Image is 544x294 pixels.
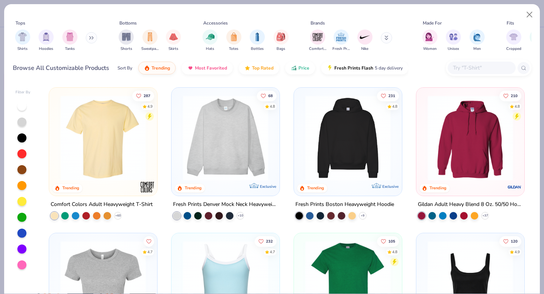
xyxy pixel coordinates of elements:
[144,94,151,97] span: 287
[195,65,227,71] span: Most Favorited
[448,46,459,52] span: Unisex
[122,32,131,41] img: Shorts Image
[311,20,325,26] div: Brands
[39,29,54,52] button: filter button
[309,46,326,52] span: Comfort Colors
[499,90,521,101] button: Like
[15,20,25,26] div: Tops
[298,65,309,71] span: Price
[17,46,28,52] span: Shirts
[257,90,277,101] button: Like
[359,31,371,43] img: Nike Image
[169,32,178,41] img: Skirts Image
[39,29,54,52] div: filter for Hoodies
[253,32,261,41] img: Bottles Image
[251,46,264,52] span: Bottles
[377,236,399,246] button: Like
[166,29,181,52] div: filter for Skirts
[272,95,365,181] img: a90f7c54-8796-4cb2-9d6e-4e9644cfe0fe
[422,29,437,52] div: filter for Women
[166,29,181,52] button: filter button
[238,214,243,218] span: + 10
[424,95,517,181] img: 01756b78-01f6-4cc6-8d8a-3c30c1a0c8ac
[141,29,159,52] button: filter button
[473,32,481,41] img: Men Image
[65,46,75,52] span: Tanks
[119,20,137,26] div: Bottoms
[446,29,461,52] div: filter for Unisex
[151,65,170,71] span: Trending
[377,90,399,101] button: Like
[506,29,521,52] div: filter for Cropped
[388,239,395,243] span: 105
[511,94,518,97] span: 210
[202,29,218,52] div: filter for Hats
[270,104,275,109] div: 4.8
[361,214,365,218] span: + 9
[506,29,521,52] button: filter button
[515,104,520,109] div: 4.8
[260,184,276,189] span: Exclusive
[392,249,397,255] div: 4.8
[511,239,518,243] span: 120
[423,20,442,26] div: Made For
[206,46,214,52] span: Hats
[168,46,178,52] span: Skirts
[332,29,350,52] button: filter button
[332,46,350,52] span: Fresh Prints
[187,65,193,71] img: most_fav.gif
[357,29,372,52] div: filter for Nike
[115,214,121,218] span: + 60
[266,239,273,243] span: 232
[425,32,434,41] img: Women Image
[62,29,77,52] button: filter button
[117,65,132,71] div: Sort By
[470,29,485,52] div: filter for Men
[250,29,265,52] div: filter for Bottles
[522,8,537,22] button: Close
[148,104,153,109] div: 4.9
[499,236,521,246] button: Like
[182,62,233,74] button: Most Favorited
[133,90,155,101] button: Like
[274,29,289,52] button: filter button
[15,29,30,52] div: filter for Shirts
[39,46,53,52] span: Hoodies
[418,200,523,209] div: Gildan Adult Heavy Blend 8 Oz. 50/50 Hooded Sweatshirt
[244,65,250,71] img: TopRated.gif
[382,184,399,189] span: Exclusive
[270,249,275,255] div: 4.7
[252,65,274,71] span: Top Rated
[57,95,150,181] img: 029b8af0-80e6-406f-9fdc-fdf898547912
[18,32,27,41] img: Shirts Image
[361,46,368,52] span: Nike
[255,236,277,246] button: Like
[206,32,215,41] img: Hats Image
[62,29,77,52] div: filter for Tanks
[173,200,278,209] div: Fresh Prints Denver Mock Neck Heavyweight Sweatshirt
[449,32,458,41] img: Unisex Image
[141,46,159,52] span: Sweatpants
[423,46,437,52] span: Women
[148,249,153,255] div: 4.7
[422,29,437,52] button: filter button
[335,31,347,43] img: Fresh Prints Image
[473,46,481,52] span: Men
[15,90,31,95] div: Filter By
[332,29,350,52] div: filter for Fresh Prints
[295,200,394,209] div: Fresh Prints Boston Heavyweight Hoodie
[15,29,30,52] button: filter button
[239,62,279,74] button: Top Rated
[226,29,241,52] div: filter for Totes
[42,32,50,41] img: Hoodies Image
[312,31,323,43] img: Comfort Colors Image
[119,29,134,52] div: filter for Shorts
[268,94,273,97] span: 68
[119,29,134,52] button: filter button
[229,46,238,52] span: Totes
[507,179,522,195] img: Gildan logo
[277,32,285,41] img: Bags Image
[51,200,153,209] div: Comfort Colors Adult Heavyweight T-Shirt
[506,46,521,52] span: Cropped
[446,29,461,52] button: filter button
